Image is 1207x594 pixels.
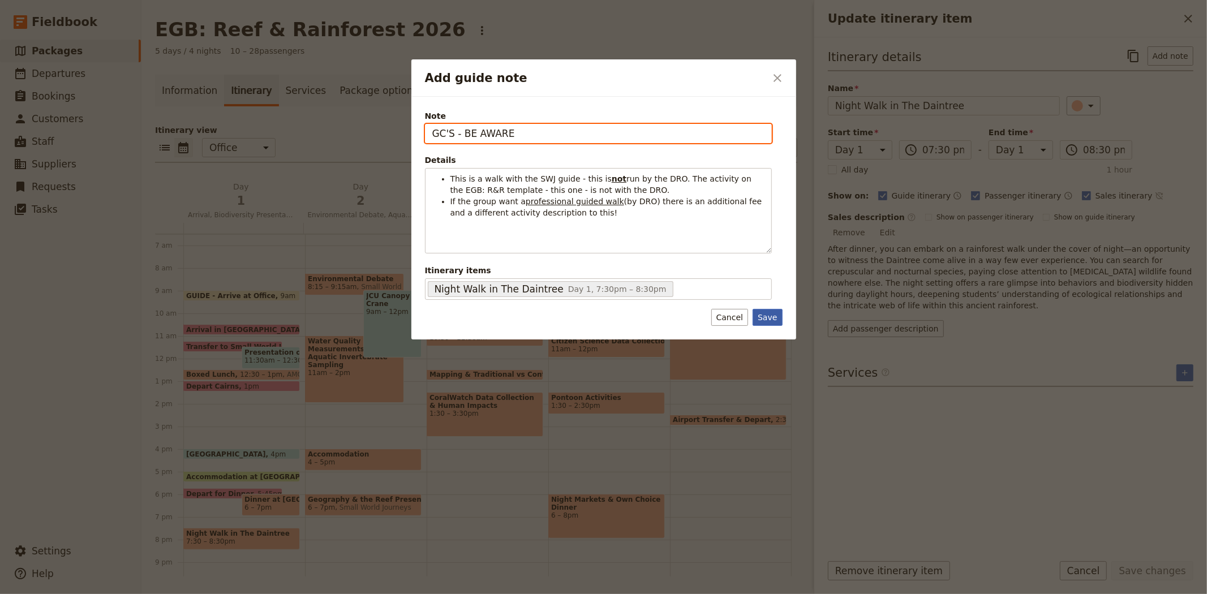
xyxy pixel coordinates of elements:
button: Cancel [711,309,748,326]
span: (by DRO) there is an additional fee and a different activity description to this! [450,197,764,217]
span: professional guided walk [526,197,624,206]
h2: Add guide note [425,70,766,87]
span: Night Walk in The Daintree [435,282,564,296]
span: Day 1, 7:30pm – 8:30pm [568,285,667,294]
span: Note [425,110,772,122]
span: This is a walk with the SWJ guide - this is [450,174,612,183]
button: Save [753,309,782,326]
div: Details [425,154,772,166]
input: Note [425,124,772,143]
span: If the group want a [450,197,526,206]
button: Close dialog [768,68,787,88]
span: Itinerary items [425,265,772,276]
strong: not [612,174,626,183]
